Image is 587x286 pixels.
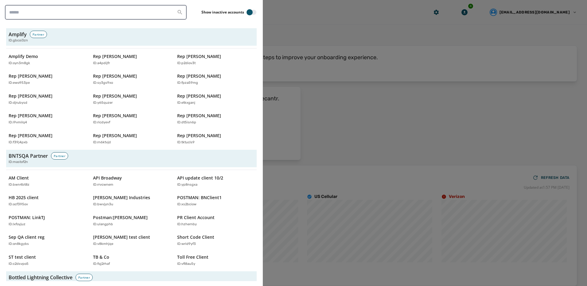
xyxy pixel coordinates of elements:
[9,274,72,281] h3: Bottled Lightning Collective
[93,234,150,240] p: [PERSON_NAME] test client
[177,202,196,207] p: ID: xs2bciow
[51,152,68,160] div: Partner
[177,195,222,201] p: POSTMAN: BNClient1
[9,93,52,99] p: Rep [PERSON_NAME]
[93,175,122,181] p: API Broadway
[175,130,257,148] button: Rep [PERSON_NAME]ID:tktucls9
[177,100,195,106] p: ID: etkxganj
[177,254,208,260] p: Toll Free Client
[9,61,30,66] p: ID: oyn3m8gk
[93,222,113,227] p: ID: ulangphb
[9,31,27,38] h3: Amplify
[9,120,27,125] p: ID: i9vmilq4
[6,232,88,249] button: Sep QA client regID:on8kgybs
[93,61,110,66] p: ID: a4pdijfr
[177,261,195,267] p: ID: vfi8au5y
[93,202,113,207] p: ID: bwvjyn3u
[9,214,45,221] p: POSTMAN: LinkTJ
[175,232,257,249] button: Short Code ClientID:wrid9yf3
[9,195,39,201] p: HB 2025 client
[91,91,173,108] button: Rep [PERSON_NAME]ID:y65quzer
[9,202,28,207] p: ID: ocf395ov
[177,113,221,119] p: Rep [PERSON_NAME]
[93,120,110,125] p: ID: ricdyevf
[6,71,88,88] button: Rep [PERSON_NAME]ID:ewo953pe
[93,133,137,139] p: Rep [PERSON_NAME]
[9,80,30,86] p: ID: ewo953pe
[6,130,88,148] button: Rep [PERSON_NAME]ID:f39j4pxb
[6,91,88,108] button: Rep [PERSON_NAME]ID:djrubysd
[6,252,88,269] button: ST test clientID:c2dsvpo5
[6,192,88,210] button: HB 2025 clientID:ocf395ov
[93,80,113,86] p: ID: sy3gs9xo
[175,51,257,68] button: Rep [PERSON_NAME]ID:p2diov3t
[6,150,257,167] button: BNTSQA PartnerPartnerID:mastof2n
[177,133,221,139] p: Rep [PERSON_NAME]
[177,242,196,247] p: ID: wrid9yf3
[30,31,47,38] div: Partner
[93,113,137,119] p: Rep [PERSON_NAME]
[177,140,195,145] p: ID: tktucls9
[9,152,48,160] h3: BNTSQA Partner
[175,172,257,190] button: API update client 10/2ID:yp8nsgxa
[177,80,198,86] p: ID: fpza59mg
[9,160,28,165] span: ID: mastof2n
[175,91,257,108] button: Rep [PERSON_NAME]ID:etkxganj
[91,110,173,128] button: Rep [PERSON_NAME]ID:ricdyevf
[177,93,221,99] p: Rep [PERSON_NAME]
[9,242,29,247] p: ID: on8kgybs
[93,261,110,267] p: ID: fqj2rhaf
[9,100,27,106] p: ID: djrubysd
[175,252,257,269] button: Toll Free ClientID:vfi8au5y
[91,51,173,68] button: Rep [PERSON_NAME]ID:a4pdijfr
[175,212,257,230] button: PR Client AccountID:hzhernby
[9,175,29,181] p: AM Client
[9,254,36,260] p: ST test client
[91,252,173,269] button: TB & CoID:fqj2rhaf
[91,212,173,230] button: Postman:[PERSON_NAME]ID:ulangphb
[9,140,28,145] p: ID: f39j4pxb
[9,73,52,79] p: Rep [PERSON_NAME]
[6,51,88,68] button: Amplify DemoID:oyn3m8gk
[93,254,109,260] p: TB & Co
[9,113,52,119] p: Rep [PERSON_NAME]
[93,195,150,201] p: [PERSON_NAME] Industries
[93,140,111,145] p: ID: rn6ktvjd
[93,100,113,106] p: ID: y65quzer
[177,182,197,187] p: ID: yp8nsgxa
[175,110,257,128] button: Rep [PERSON_NAME]ID:dt5isn6p
[9,234,45,240] p: Sep QA client reg
[91,232,173,249] button: [PERSON_NAME] test clientID:v8kmhjqe
[175,71,257,88] button: Rep [PERSON_NAME]ID:fpza59mg
[177,175,223,181] p: API update client 10/2
[177,61,196,66] p: ID: p2diov3t
[177,222,197,227] p: ID: hzhernby
[91,192,173,210] button: [PERSON_NAME] IndustriesID:bwvjyn3u
[6,212,88,230] button: POSTMAN: LinkTJID:lxfoyjuz
[93,182,113,187] p: ID: rrvcwnem
[91,130,173,148] button: Rep [PERSON_NAME]ID:rn6ktvjd
[177,120,196,125] p: ID: dt5isn6p
[6,172,88,190] button: AM ClientID:bwn4bt8z
[93,73,137,79] p: Rep [PERSON_NAME]
[6,110,88,128] button: Rep [PERSON_NAME]ID:i9vmilq4
[93,53,137,60] p: Rep [PERSON_NAME]
[9,133,52,139] p: Rep [PERSON_NAME]
[93,242,113,247] p: ID: v8kmhjqe
[91,172,173,190] button: API BroadwayID:rrvcwnem
[9,261,29,267] p: ID: c2dsvpo5
[9,182,29,187] p: ID: bwn4bt8z
[93,93,137,99] p: Rep [PERSON_NAME]
[177,234,214,240] p: Short Code Client
[175,192,257,210] button: POSTMAN: BNClient1ID:xs2bciow
[177,53,221,60] p: Rep [PERSON_NAME]
[9,53,38,60] p: Amplify Demo
[177,73,221,79] p: Rep [PERSON_NAME]
[91,71,173,88] button: Rep [PERSON_NAME]ID:sy3gs9xo
[201,10,244,15] label: Show inactive accounts
[93,214,148,221] p: Postman:[PERSON_NAME]
[177,214,215,221] p: PR Client Account
[6,28,257,46] button: AmplifyPartnerID:gbcoi3zn
[9,38,28,43] span: ID: gbcoi3zn
[9,222,25,227] p: ID: lxfoyjuz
